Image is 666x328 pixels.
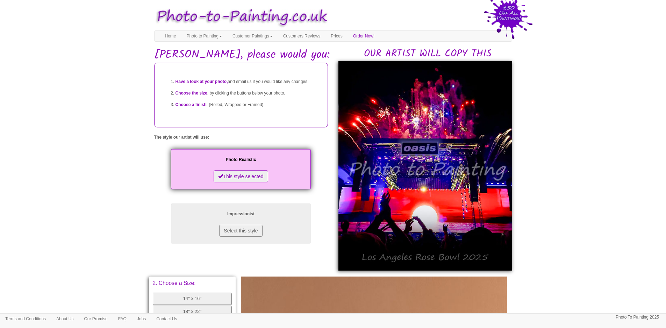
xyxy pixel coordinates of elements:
[154,134,209,140] label: The style our artist will use:
[176,76,321,88] li: and email us if you would like any changes.
[178,210,304,218] p: Impressionist
[176,99,321,111] li: , (Rolled, Wrapped or Framed).
[181,31,227,41] a: Photo to Painting
[151,314,182,324] a: Contact Us
[51,314,79,324] a: About Us
[344,49,512,60] h2: OUR ARTIST WILL COPY THIS
[616,314,659,321] p: Photo To Painting 2025
[154,49,512,61] h1: [PERSON_NAME], please would you:
[219,225,262,237] button: Select this style
[153,306,232,318] button: 18" x 22"
[132,314,151,324] a: Jobs
[227,31,278,41] a: Customer Paintings
[348,31,380,41] a: Order Now!
[178,156,304,163] p: Photo Realistic
[79,314,113,324] a: Our Promise
[153,293,232,305] button: 14" x 16"
[151,4,330,30] img: Photo to Painting
[176,102,207,107] span: Choose a finish
[338,61,512,271] img: Philip, please would you:
[176,91,207,96] span: Choose the size
[176,79,228,84] span: Have a look at your photo,
[325,31,348,41] a: Prices
[214,170,268,182] button: This style selected
[113,314,132,324] a: FAQ
[153,280,232,286] p: 2. Choose a Size:
[278,31,326,41] a: Customers Reviews
[160,31,181,41] a: Home
[176,88,321,99] li: , by clicking the buttons below your photo.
